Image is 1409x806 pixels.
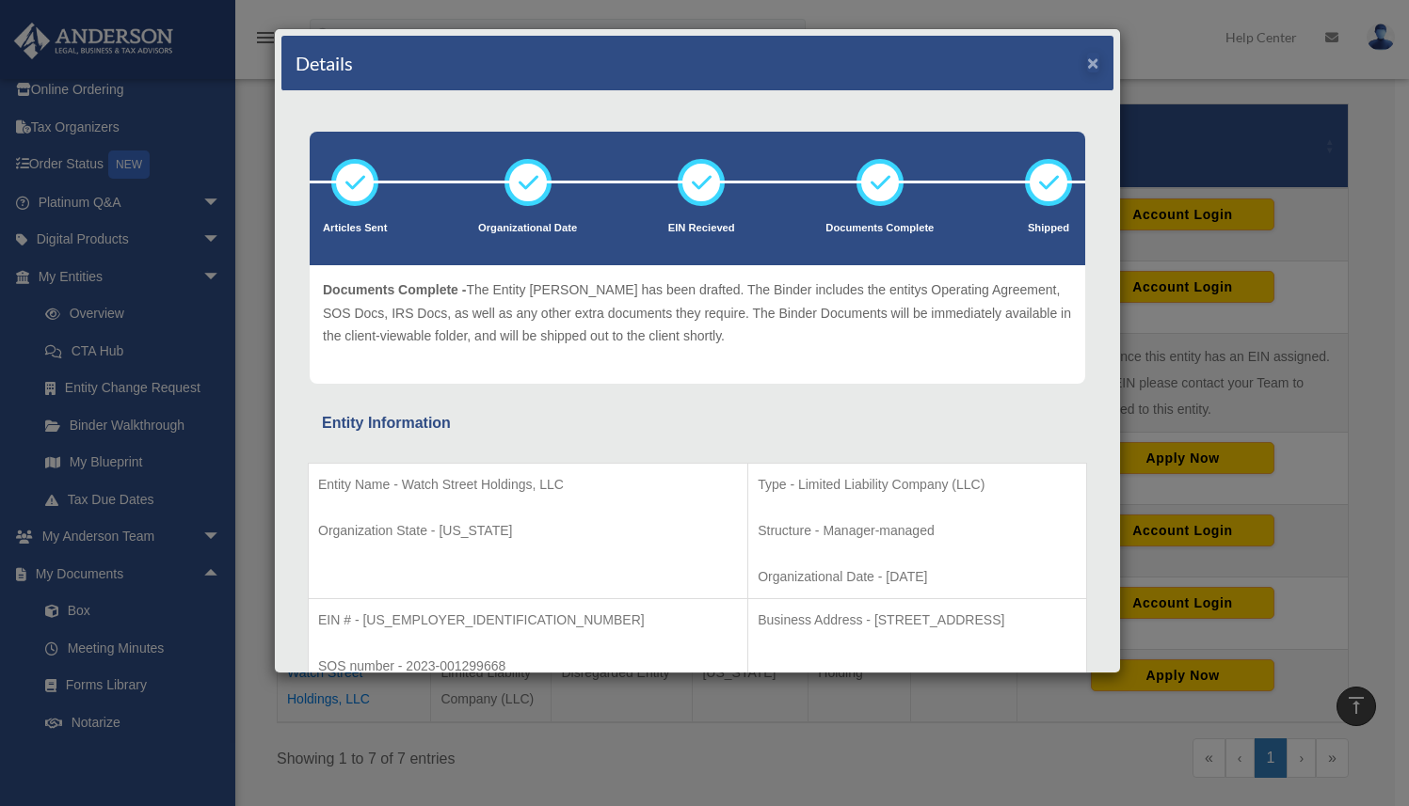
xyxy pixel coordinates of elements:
p: Business Address - [STREET_ADDRESS] [758,608,1077,632]
p: EIN Recieved [668,219,735,238]
p: Shipped [1025,219,1072,238]
p: Organizational Date [478,219,577,238]
p: Articles Sent [323,219,387,238]
p: EIN # - [US_EMPLOYER_IDENTIFICATION_NUMBER] [318,608,738,632]
p: Organizational Date - [DATE] [758,565,1077,589]
p: The Entity [PERSON_NAME] has been drafted. The Binder includes the entitys Operating Agreement, S... [323,278,1072,348]
div: Entity Information [322,410,1073,436]
h4: Details [296,50,353,76]
p: Documents Complete [825,219,934,238]
p: Organization State - [US_STATE] [318,519,738,543]
p: Entity Name - Watch Street Holdings, LLC [318,473,738,497]
p: Structure - Manager-managed [758,519,1077,543]
button: × [1087,53,1099,72]
p: Type - Limited Liability Company (LLC) [758,473,1077,497]
span: Documents Complete - [323,282,466,297]
p: SOS number - 2023-001299668 [318,655,738,678]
